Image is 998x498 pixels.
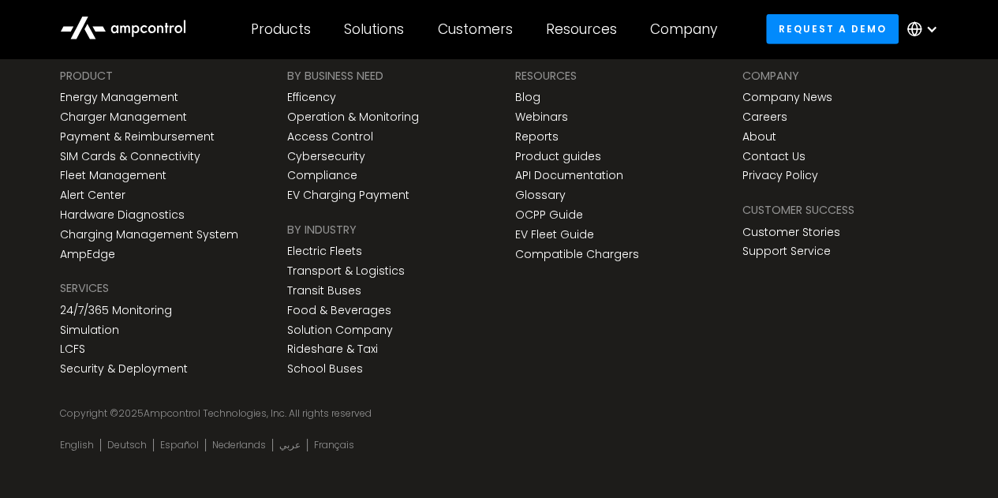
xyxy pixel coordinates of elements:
a: Français [314,439,354,451]
a: Privacy Policy [742,169,818,182]
a: Compliance [287,169,357,182]
a: Solution Company [287,324,393,337]
a: Electric Fleets [287,245,362,258]
a: Cybersecurity [287,150,365,163]
a: Food & Beverages [287,304,391,317]
a: 24/7/365 Monitoring [60,304,172,317]
div: Company [742,67,799,84]
a: Compatible Chargers [515,248,639,261]
a: Alert Center [60,189,125,202]
a: Español [160,439,199,451]
a: Support Service [742,245,831,258]
a: Security & Deployment [60,362,188,376]
a: School Buses [287,362,363,376]
div: Solutions [344,21,404,38]
a: Customer Stories [742,226,840,239]
a: English [60,439,94,451]
div: Resources [546,21,617,38]
div: Company [650,21,717,38]
div: Customers [438,21,513,38]
a: Transit Buses [287,284,361,298]
a: Reports [515,130,559,144]
a: Glossary [515,189,566,202]
a: Transport & Logistics [287,264,405,278]
div: BY INDUSTRY [287,221,357,238]
a: Energy Management [60,91,178,104]
a: EV Charging Payment [287,189,409,202]
a: Charger Management [60,110,187,124]
div: Products [251,21,311,38]
a: Rideshare & Taxi [287,343,378,356]
div: PRODUCT [60,67,113,84]
a: SIM Cards & Connectivity [60,150,200,163]
a: Simulation [60,324,119,337]
span: 2025 [118,406,144,420]
div: Customer success [742,201,854,219]
a: عربي [279,439,301,451]
a: Operation & Monitoring [287,110,419,124]
a: Careers [742,110,787,124]
a: Product guides [515,150,601,163]
div: SERVICES [60,279,109,297]
a: Access Control [287,130,373,144]
div: Copyright © Ampcontrol Technologies, Inc. All rights reserved [60,407,938,420]
a: Nederlands [212,439,266,451]
a: About [742,130,776,144]
a: AmpEdge [60,248,115,261]
div: BY BUSINESS NEED [287,67,383,84]
a: Company News [742,91,832,104]
a: API Documentation [515,169,623,182]
a: Deutsch [107,439,147,451]
a: Payment & Reimbursement [60,130,215,144]
a: Hardware Diagnostics [60,208,185,222]
a: Webinars [515,110,568,124]
a: Charging Management System [60,228,238,242]
a: Efficency [287,91,336,104]
a: Fleet Management [60,169,166,182]
a: Contact Us [742,150,806,163]
a: OCPP Guide [515,208,583,222]
a: LCFS [60,343,85,356]
a: Request a demo [766,14,899,43]
a: EV Fleet Guide [515,228,594,242]
a: Blog [515,91,540,104]
div: Resources [515,67,577,84]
